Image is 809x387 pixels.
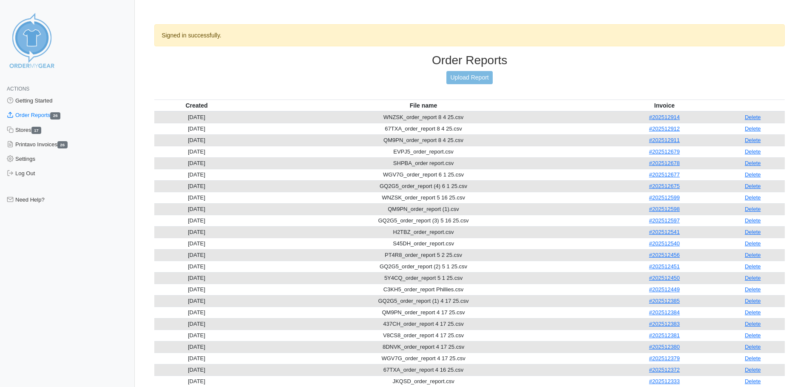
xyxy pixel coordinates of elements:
td: C3KH5_order_report Phillies.csv [239,284,608,295]
a: Delete [745,332,761,339]
a: #202512912 [649,125,680,132]
a: Delete [745,263,761,270]
a: Delete [745,171,761,178]
td: [DATE] [154,341,239,353]
a: #202512541 [649,229,680,235]
a: #202512677 [649,171,680,178]
td: [DATE] [154,134,239,146]
span: 26 [50,112,60,120]
td: GQ2G5_order_report (4) 6 1 25.csv [239,180,608,192]
td: V8CS8_order_report 4 17 25.csv [239,330,608,341]
td: [DATE] [154,215,239,226]
td: PT4R8_order_report 5 2 25.csv [239,249,608,261]
td: GQ2G5_order_report (2) 5 1 25.csv [239,261,608,272]
a: #202512379 [649,355,680,361]
a: #202512911 [649,137,680,143]
a: #202512456 [649,252,680,258]
a: #202512449 [649,286,680,293]
td: 67TXA_order_report 4 16 25.csv [239,364,608,376]
td: [DATE] [154,376,239,387]
a: #202512599 [649,194,680,201]
span: 26 [57,141,68,148]
th: Invoice [608,100,721,111]
td: EVPJ5_order_report.csv [239,146,608,157]
td: QM9PN_order_report 8 4 25.csv [239,134,608,146]
td: WNZSK_order_report 5 16 25.csv [239,192,608,203]
a: #202512450 [649,275,680,281]
td: SHPBA_order report.csv [239,157,608,169]
td: 437CH_order_report 4 17 25.csv [239,318,608,330]
td: WNZSK_order_report 8 4 25.csv [239,111,608,123]
a: Delete [745,114,761,120]
td: [DATE] [154,238,239,249]
a: #202512380 [649,344,680,350]
a: Delete [745,252,761,258]
a: #202512678 [649,160,680,166]
a: Delete [745,229,761,235]
a: Delete [745,355,761,361]
td: [DATE] [154,364,239,376]
a: Delete [745,275,761,281]
th: Created [154,100,239,111]
h3: Order Reports [154,53,785,68]
a: #202512597 [649,217,680,224]
a: Delete [745,240,761,247]
a: Delete [745,321,761,327]
a: Delete [745,309,761,316]
td: H2TBZ_order_report.csv [239,226,608,238]
a: Delete [745,217,761,224]
td: JKQSD_order_report.csv [239,376,608,387]
td: [DATE] [154,272,239,284]
td: 5Y4CQ_order_report 5 1 25.csv [239,272,608,284]
td: [DATE] [154,180,239,192]
a: #202512385 [649,298,680,304]
a: Delete [745,194,761,201]
span: 17 [31,127,42,134]
td: S45DH_order_report.csv [239,238,608,249]
td: WGV7G_order_report 6 1 25.csv [239,169,608,180]
td: [DATE] [154,284,239,295]
a: Delete [745,298,761,304]
td: WGV7G_order_report 4 17 25.csv [239,353,608,364]
a: #202512333 [649,378,680,384]
a: #202512384 [649,309,680,316]
a: Delete [745,183,761,189]
a: #202512675 [649,183,680,189]
td: GQ2G5_order_report (3) 5 16 25.csv [239,215,608,226]
a: #202512372 [649,367,680,373]
th: File name [239,100,608,111]
td: [DATE] [154,157,239,169]
td: [DATE] [154,169,239,180]
td: [DATE] [154,353,239,364]
a: #202512383 [649,321,680,327]
td: [DATE] [154,261,239,272]
td: [DATE] [154,330,239,341]
a: Delete [745,137,761,143]
a: Delete [745,344,761,350]
td: [DATE] [154,146,239,157]
a: #202512598 [649,206,680,212]
td: [DATE] [154,295,239,307]
td: QM9PN_order_report (1).csv [239,203,608,215]
a: Delete [745,206,761,212]
td: [DATE] [154,226,239,238]
td: QM9PN_order_report 4 17 25.csv [239,307,608,318]
td: [DATE] [154,318,239,330]
a: #202512914 [649,114,680,120]
a: #202512451 [649,263,680,270]
div: Signed in successfully. [154,24,785,46]
a: #202512540 [649,240,680,247]
a: #202512679 [649,148,680,155]
td: [DATE] [154,123,239,134]
a: Delete [745,160,761,166]
a: Delete [745,378,761,384]
a: Delete [745,148,761,155]
td: 67TXA_order_report 8 4 25.csv [239,123,608,134]
a: Delete [745,286,761,293]
a: Upload Report [446,71,492,84]
td: [DATE] [154,307,239,318]
a: #202512381 [649,332,680,339]
td: [DATE] [154,249,239,261]
td: [DATE] [154,192,239,203]
td: GQ2G5_order_report (1) 4 17 25.csv [239,295,608,307]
